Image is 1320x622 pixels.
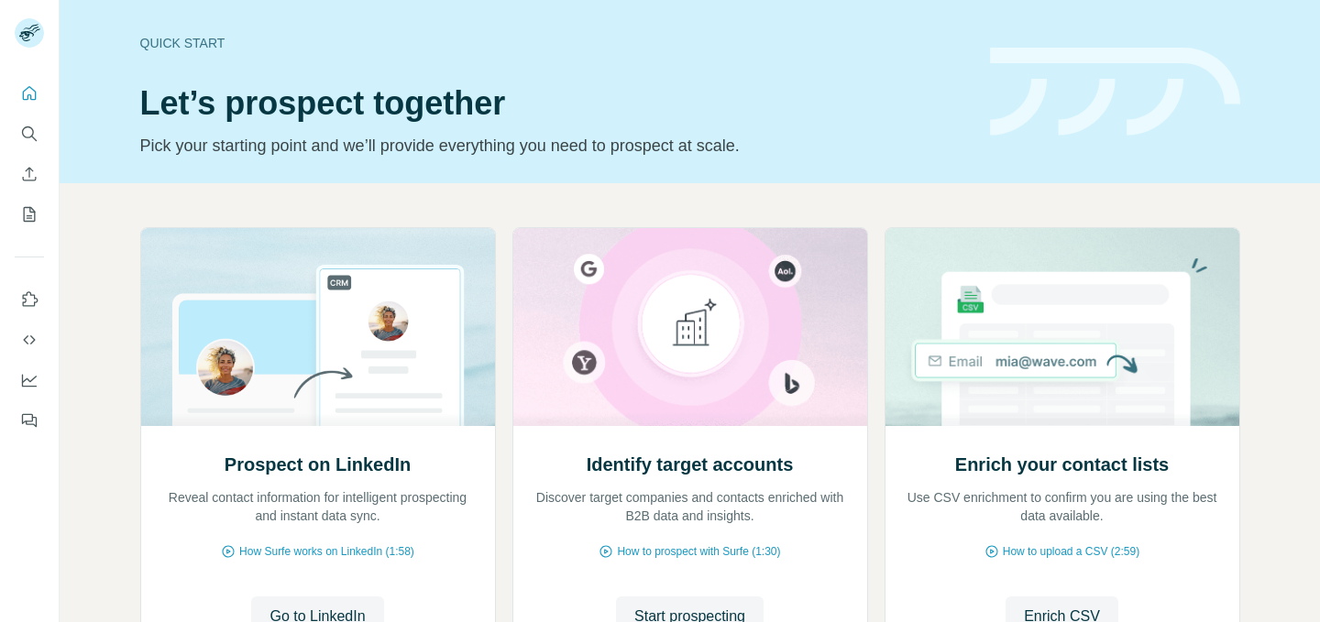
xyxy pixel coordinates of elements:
h2: Prospect on LinkedIn [225,452,411,477]
p: Pick your starting point and we’ll provide everything you need to prospect at scale. [140,133,968,158]
button: My lists [15,198,44,231]
p: Discover target companies and contacts enriched with B2B data and insights. [532,488,849,525]
button: Dashboard [15,364,44,397]
button: Quick start [15,77,44,110]
h2: Identify target accounts [587,452,794,477]
img: Enrich your contact lists [885,228,1240,426]
span: How Surfe works on LinkedIn (1:58) [239,543,414,560]
button: Use Surfe API [15,323,44,356]
img: Identify target accounts [512,228,868,426]
button: Feedback [15,404,44,437]
span: How to upload a CSV (2:59) [1003,543,1139,560]
h2: Enrich your contact lists [955,452,1169,477]
p: Reveal contact information for intelligent prospecting and instant data sync. [159,488,477,525]
p: Use CSV enrichment to confirm you are using the best data available. [904,488,1221,525]
div: Quick start [140,34,968,52]
h1: Let’s prospect together [140,85,968,122]
button: Enrich CSV [15,158,44,191]
img: Prospect on LinkedIn [140,228,496,426]
span: How to prospect with Surfe (1:30) [617,543,780,560]
img: banner [990,48,1240,136]
button: Use Surfe on LinkedIn [15,283,44,316]
button: Search [15,117,44,150]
